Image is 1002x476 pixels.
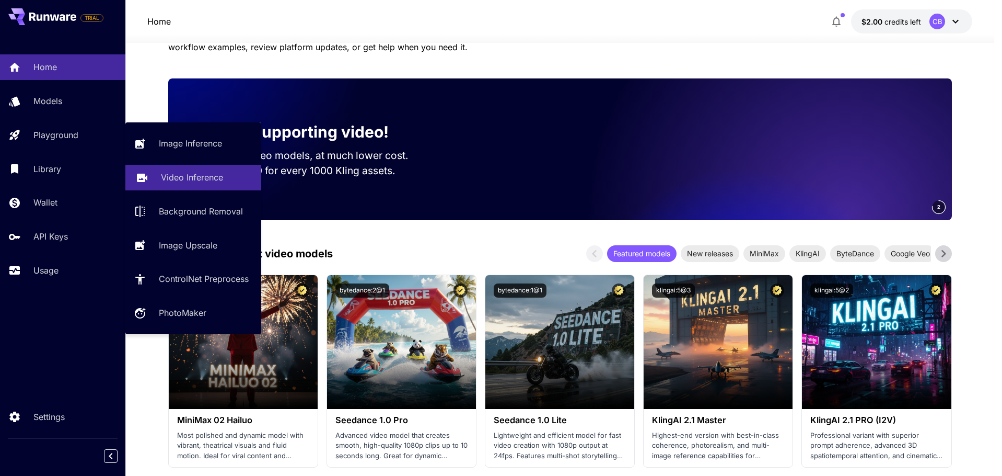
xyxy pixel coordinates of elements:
button: Certified Model – Vetted for best performance and includes a commercial license. [612,284,626,298]
img: alt [802,275,951,409]
p: Image Inference [159,137,222,150]
span: $2.00 [861,17,884,26]
img: alt [644,275,793,409]
h3: Seedance 1.0 Lite [494,415,626,425]
a: ControlNet Preprocess [125,266,261,292]
p: Home [147,15,171,28]
p: Run the best video models, at much lower cost. [185,148,428,163]
span: credits left [884,17,921,26]
button: klingai:5@3 [652,284,695,298]
nav: breadcrumb [147,15,171,28]
span: MiniMax [743,248,785,259]
p: Now supporting video! [214,120,389,144]
p: Most polished and dynamic model with vibrant, theatrical visuals and fluid motion. Ideal for vira... [177,430,309,461]
p: Home [33,61,57,73]
a: Background Removal [125,199,261,224]
span: KlingAI [789,248,826,259]
span: 2 [937,203,940,211]
p: PhotoMaker [159,307,206,319]
button: bytedance:2@1 [335,284,389,298]
button: Collapse sidebar [104,449,118,463]
img: alt [169,275,318,409]
button: bytedance:1@1 [494,284,546,298]
span: Add your payment card to enable full platform functionality. [80,12,103,24]
div: $2.00 [861,16,921,27]
p: Highest-end version with best-in-class coherence, photorealism, and multi-image reference capabil... [652,430,784,461]
button: $2.00 [851,9,972,33]
span: TRIAL [81,14,103,22]
p: Library [33,163,61,175]
p: Playground [33,129,78,141]
p: Save up to $500 for every 1000 Kling assets. [185,163,428,178]
a: Image Inference [125,131,261,156]
p: Wallet [33,196,57,209]
button: klingai:5@2 [810,284,853,298]
img: alt [485,275,634,409]
p: Usage [33,264,59,277]
a: Video Inference [125,165,261,190]
span: ByteDance [830,248,880,259]
p: ControlNet Preprocess [159,273,249,285]
span: Google Veo [884,248,936,259]
p: Professional variant with superior prompt adherence, advanced 3D spatiotemporal attention, and ci... [810,430,942,461]
p: Models [33,95,62,107]
a: PhotoMaker [125,300,261,326]
button: Certified Model – Vetted for best performance and includes a commercial license. [453,284,468,298]
span: Featured models [607,248,677,259]
h3: KlingAI 2.1 Master [652,415,784,425]
p: API Keys [33,230,68,243]
button: Certified Model – Vetted for best performance and includes a commercial license. [295,284,309,298]
p: Advanced video model that creates smooth, high-quality 1080p clips up to 10 seconds long. Great f... [335,430,468,461]
p: Video Inference [161,171,223,184]
h3: KlingAI 2.1 PRO (I2V) [810,415,942,425]
h3: MiniMax 02 Hailuo [177,415,309,425]
a: Image Upscale [125,232,261,258]
p: Lightweight and efficient model for fast video creation with 1080p output at 24fps. Features mult... [494,430,626,461]
div: Collapse sidebar [112,447,125,466]
p: Settings [33,411,65,423]
h3: Seedance 1.0 Pro [335,415,468,425]
img: alt [327,275,476,409]
p: Background Removal [159,205,243,218]
span: New releases [681,248,739,259]
button: Certified Model – Vetted for best performance and includes a commercial license. [929,284,943,298]
button: Certified Model – Vetted for best performance and includes a commercial license. [770,284,784,298]
div: CB [929,14,945,29]
p: Image Upscale [159,239,217,252]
